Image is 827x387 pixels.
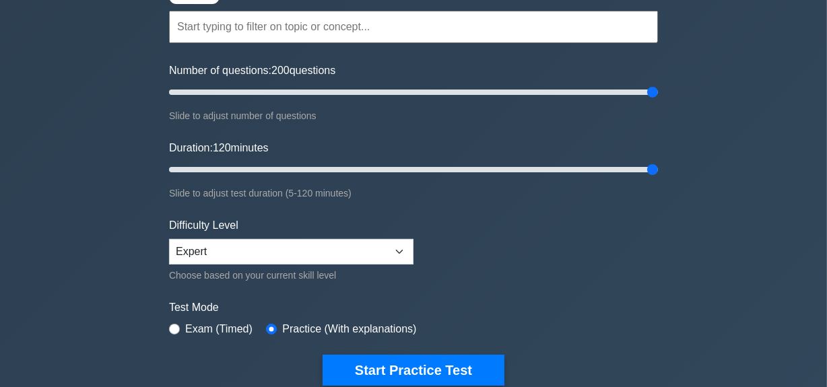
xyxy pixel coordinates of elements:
[169,11,658,43] input: Start typing to filter on topic or concept...
[271,65,290,76] span: 200
[323,355,504,386] button: Start Practice Test
[169,63,335,79] label: Number of questions: questions
[185,321,253,337] label: Exam (Timed)
[169,185,658,201] div: Slide to adjust test duration (5-120 minutes)
[169,108,658,124] div: Slide to adjust number of questions
[169,217,238,234] label: Difficulty Level
[169,140,269,156] label: Duration: minutes
[169,267,413,283] div: Choose based on your current skill level
[282,321,416,337] label: Practice (With explanations)
[213,142,231,153] span: 120
[169,300,658,316] label: Test Mode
